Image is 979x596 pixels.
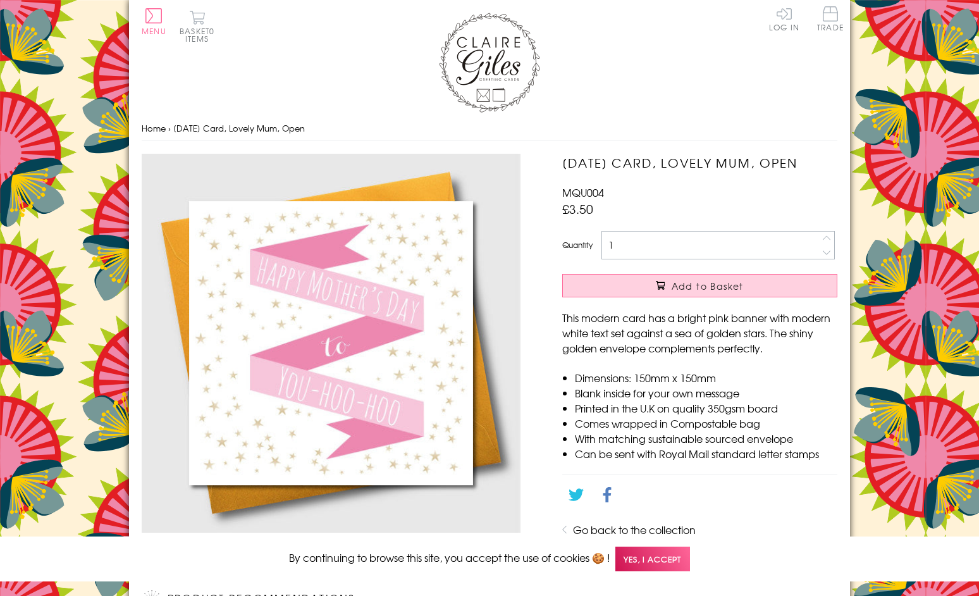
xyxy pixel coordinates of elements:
button: Add to Basket [562,274,837,297]
span: [DATE] Card, Lovely Mum, Open [173,122,305,134]
button: Basket0 items [180,10,214,42]
li: Printed in the U.K on quality 350gsm board [575,400,837,416]
span: MQU004 [562,185,604,200]
li: Blank inside for your own message [575,385,837,400]
h1: [DATE] Card, Lovely Mum, Open [562,154,837,172]
p: This modern card has a bright pink banner with modern white text set against a sea of golden star... [562,310,837,356]
span: 0 items [185,25,214,44]
li: With matching sustainable sourced envelope [575,431,837,446]
a: Go back to the collection [573,522,696,537]
img: Claire Giles Greetings Cards [439,13,540,113]
img: Mother's Day Card, Lovely Mum, Open [142,154,521,533]
span: Yes, I accept [615,547,690,571]
nav: breadcrumbs [142,116,837,142]
li: Comes wrapped in Compostable bag [575,416,837,431]
a: Home [142,122,166,134]
span: Trade [817,6,844,31]
li: Can be sent with Royal Mail standard letter stamps [575,446,837,461]
span: £3.50 [562,200,593,218]
a: Log In [769,6,799,31]
span: Add to Basket [672,280,744,292]
label: Quantity [562,239,593,251]
a: Trade [817,6,844,34]
button: Menu [142,8,166,35]
span: Menu [142,25,166,37]
span: › [168,122,171,134]
li: Dimensions: 150mm x 150mm [575,370,837,385]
